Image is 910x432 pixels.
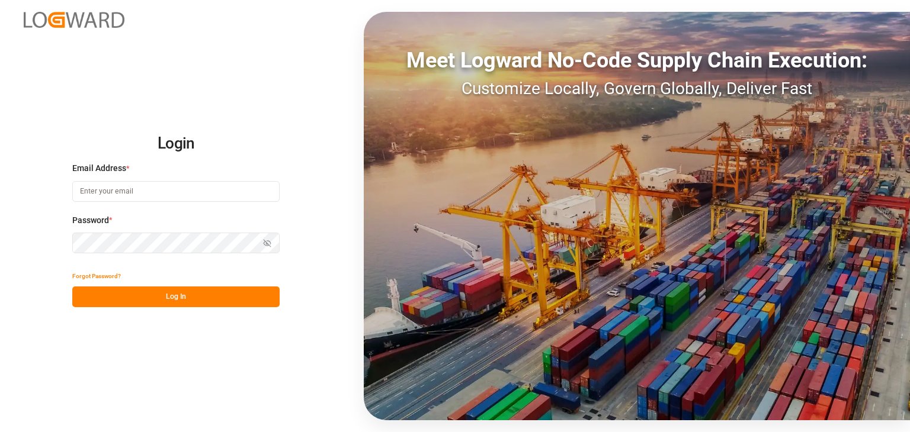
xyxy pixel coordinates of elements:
[72,214,109,227] span: Password
[72,125,280,163] h2: Login
[24,12,124,28] img: Logward_new_orange.png
[364,44,910,76] div: Meet Logward No-Code Supply Chain Execution:
[72,162,126,175] span: Email Address
[72,286,280,307] button: Log In
[72,266,121,286] button: Forgot Password?
[364,76,910,101] div: Customize Locally, Govern Globally, Deliver Fast
[72,181,280,202] input: Enter your email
